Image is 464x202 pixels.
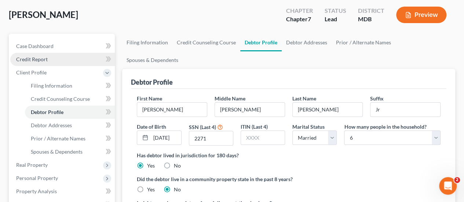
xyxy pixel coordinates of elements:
label: How many people in the household? [344,123,426,131]
label: Marital Status [292,123,325,131]
label: ITIN (Last 4) [241,123,268,131]
div: District [358,7,384,15]
label: Has debtor lived in jurisdiction for 180 days? [137,151,441,159]
label: First Name [137,95,162,102]
span: Client Profile [16,69,47,76]
button: Preview [396,7,446,23]
span: Debtor Profile [31,109,63,115]
a: Debtor Addresses [282,34,332,51]
span: Credit Report [16,56,48,62]
label: Did the debtor live in a community property state in the past 8 years? [137,175,441,183]
a: Debtor Profile [240,34,282,51]
a: Credit Counseling Course [172,34,240,51]
label: Last Name [292,95,316,102]
span: Filing Information [31,82,72,89]
a: Property Analysis [10,185,115,198]
a: Credit Counseling Course [25,92,115,106]
span: Credit Counseling Course [31,96,90,102]
label: Yes [147,186,155,193]
div: Chapter [286,7,313,15]
span: Case Dashboard [16,43,54,49]
span: Property Analysis [16,188,57,194]
label: SSN (Last 4) [189,123,216,131]
span: Personal Property [16,175,58,181]
span: [PERSON_NAME] [9,9,78,20]
span: Prior / Alternate Names [31,135,85,142]
label: No [174,186,181,193]
input: -- [370,103,440,117]
a: Debtor Addresses [25,119,115,132]
a: Spouses & Dependents [25,145,115,158]
div: Chapter [286,15,313,23]
span: Spouses & Dependents [31,148,83,155]
label: Middle Name [215,95,245,102]
a: Prior / Alternate Names [25,132,115,145]
input: -- [293,103,362,117]
span: Real Property [16,162,48,168]
div: Debtor Profile [131,78,173,87]
a: Debtor Profile [25,106,115,119]
label: Suffix [370,95,384,102]
a: Case Dashboard [10,40,115,53]
iframe: Intercom live chat [439,177,457,195]
a: Filing Information [122,34,172,51]
label: Yes [147,162,155,169]
div: Status [325,7,346,15]
div: Lead [325,15,346,23]
label: No [174,162,181,169]
span: Debtor Addresses [31,122,72,128]
input: M.I [215,103,285,117]
input: MM/DD/YYYY [151,131,181,145]
input: XXXX [189,131,233,145]
span: 7 [308,15,311,22]
a: Filing Information [25,79,115,92]
a: Credit Report [10,53,115,66]
label: Date of Birth [137,123,166,131]
span: 2 [454,177,460,183]
a: Prior / Alternate Names [332,34,395,51]
div: MDB [358,15,384,23]
input: -- [137,103,207,117]
a: Spouses & Dependents [122,51,183,69]
input: XXXX [241,131,285,145]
